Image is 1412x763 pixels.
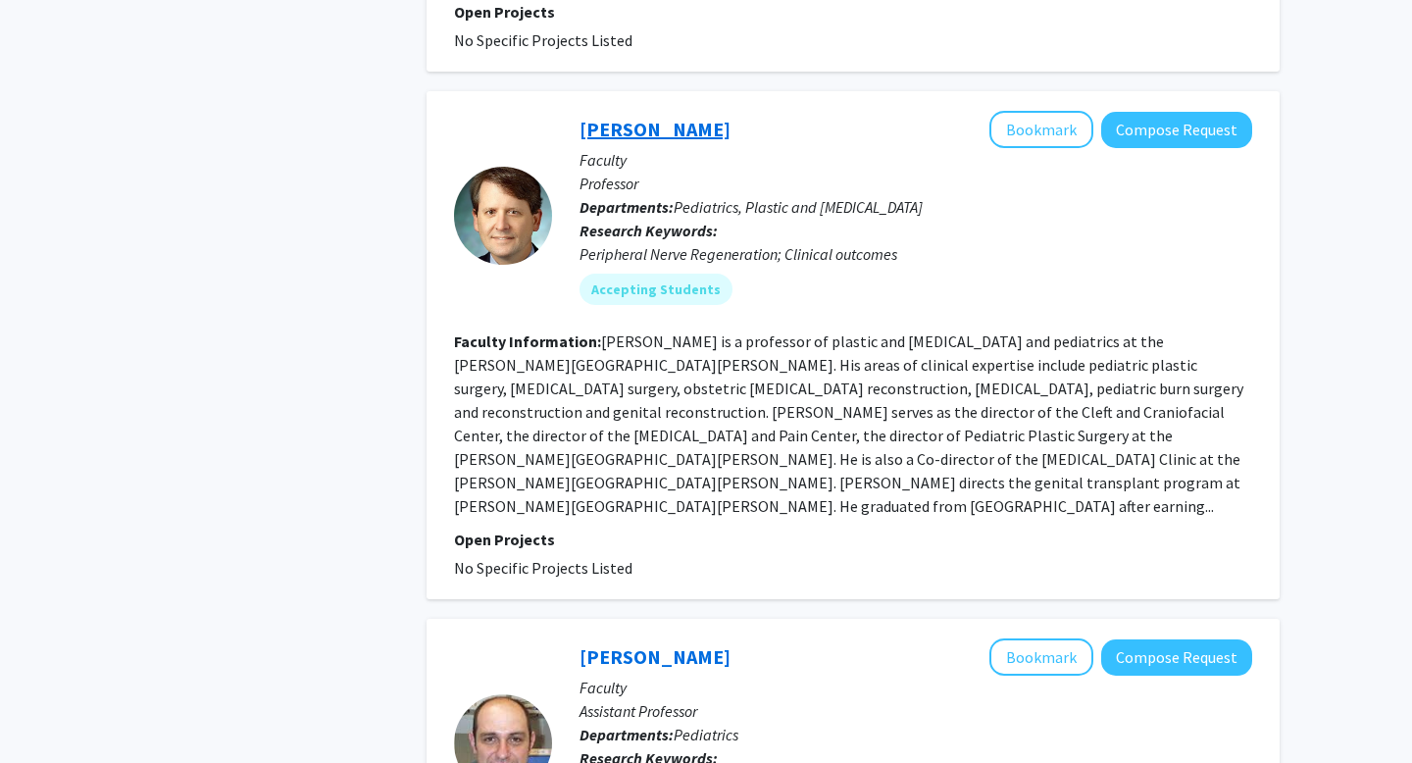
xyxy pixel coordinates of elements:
b: Departments: [580,725,674,744]
a: [PERSON_NAME] [580,644,731,669]
button: Compose Request to Sarven Sabunciyan [1101,639,1252,676]
fg-read-more: [PERSON_NAME] is a professor of plastic and [MEDICAL_DATA] and pediatrics at the [PERSON_NAME][GE... [454,331,1243,516]
a: [PERSON_NAME] [580,117,731,141]
div: Peripheral Nerve Regeneration; Clinical outcomes [580,242,1252,266]
b: Research Keywords: [580,221,718,240]
mat-chip: Accepting Students [580,274,732,305]
span: No Specific Projects Listed [454,30,632,50]
button: Add Richard Redett to Bookmarks [989,111,1093,148]
span: No Specific Projects Listed [454,558,632,578]
span: Pediatrics [674,725,738,744]
p: Professor [580,172,1252,195]
button: Add Sarven Sabunciyan to Bookmarks [989,638,1093,676]
iframe: Chat [15,675,83,748]
p: Assistant Professor [580,699,1252,723]
span: Pediatrics, Plastic and [MEDICAL_DATA] [674,197,923,217]
p: Open Projects [454,528,1252,551]
b: Departments: [580,197,674,217]
p: Faculty [580,148,1252,172]
p: Faculty [580,676,1252,699]
b: Faculty Information: [454,331,601,351]
button: Compose Request to Richard Redett [1101,112,1252,148]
